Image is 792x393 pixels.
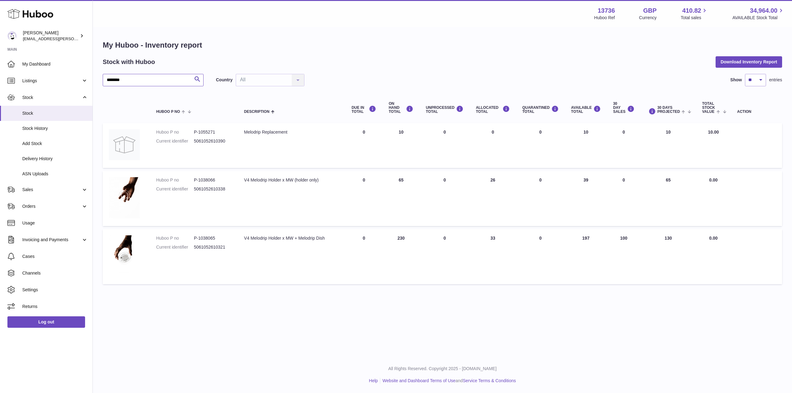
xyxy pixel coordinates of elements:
span: Sales [22,187,81,193]
span: 10.00 [708,130,719,135]
td: 0 [345,229,382,284]
dd: P-1055271 [194,129,232,135]
div: ON HAND Total [389,102,413,114]
div: [PERSON_NAME] [23,30,79,42]
span: My Dashboard [22,61,88,67]
span: 30 DAYS PROJECTED [657,106,680,114]
strong: 13736 [598,6,615,15]
span: Delivery History [22,156,88,162]
dd: P-1038065 [194,235,232,241]
span: ASN Uploads [22,171,88,177]
div: V4 Melodrip Holder x MW (holder only) [244,177,339,183]
td: 0 [420,171,470,226]
p: All Rights Reserved. Copyright 2025 - [DOMAIN_NAME] [98,366,787,372]
a: Website and Dashboard Terms of Use [382,378,455,383]
strong: GBP [643,6,656,15]
span: Stock [22,110,88,116]
td: 0 [420,123,470,168]
img: horia@orea.uk [7,31,17,41]
span: Settings [22,287,88,293]
div: AVAILABLE Total [571,105,601,114]
span: Add Stock [22,141,88,147]
div: Huboo Ref [594,15,615,21]
div: Melodrip Replacement [244,129,339,135]
div: DUE IN TOTAL [351,105,376,114]
div: 30 DAY SALES [613,102,635,114]
label: Country [216,77,233,83]
div: ALLOCATED Total [476,105,510,114]
span: Total sales [681,15,708,21]
span: Returns [22,304,88,310]
td: 39 [565,171,607,226]
td: 10 [641,123,696,168]
td: 0 [607,171,641,226]
h2: Stock with Huboo [103,58,155,66]
span: Stock History [22,126,88,131]
td: 65 [382,171,420,226]
dt: Huboo P no [156,235,194,241]
dd: P-1038066 [194,177,232,183]
span: 0 [539,236,542,241]
label: Show [730,77,742,83]
td: 10 [382,123,420,168]
a: Log out [7,316,85,327]
span: Huboo P no [156,110,180,114]
a: 410.82 Total sales [681,6,708,21]
a: 34,964.00 AVAILABLE Stock Total [732,6,785,21]
dd: 5061052610321 [194,244,232,250]
span: Listings [22,78,81,84]
img: product image [109,129,140,160]
span: Invoicing and Payments [22,237,81,243]
span: Usage [22,220,88,226]
dt: Huboo P no [156,177,194,183]
span: 0.00 [709,236,717,241]
img: product image [109,177,140,218]
td: 26 [470,171,516,226]
span: Description [244,110,269,114]
div: Action [737,110,776,114]
span: Cases [22,254,88,259]
dd: 5061052610338 [194,186,232,192]
span: [EMAIL_ADDRESS][PERSON_NAME][DOMAIN_NAME] [23,36,124,41]
span: Total stock value [702,102,715,114]
dt: Current identifier [156,138,194,144]
button: Download Inventory Report [716,56,782,67]
td: 0 [420,229,470,284]
dt: Current identifier [156,186,194,192]
span: 0.00 [709,177,717,182]
td: 197 [565,229,607,284]
span: AVAILABLE Stock Total [732,15,785,21]
td: 230 [382,229,420,284]
div: UNPROCESSED Total [426,105,463,114]
td: 0 [470,123,516,168]
td: 33 [470,229,516,284]
td: 100 [607,229,641,284]
span: entries [769,77,782,83]
div: QUARANTINED Total [522,105,559,114]
span: 34,964.00 [750,6,777,15]
span: Channels [22,270,88,276]
span: 0 [539,177,542,182]
h1: My Huboo - Inventory report [103,40,782,50]
span: Stock [22,95,81,100]
a: Service Terms & Conditions [463,378,516,383]
td: 65 [641,171,696,226]
span: 0 [539,130,542,135]
img: product image [109,235,140,276]
a: Help [369,378,378,383]
li: and [380,378,516,384]
td: 10 [565,123,607,168]
dt: Huboo P no [156,129,194,135]
td: 0 [345,123,382,168]
td: 130 [641,229,696,284]
dt: Current identifier [156,244,194,250]
td: 0 [345,171,382,226]
dd: 5061052610390 [194,138,232,144]
div: Currency [639,15,657,21]
div: V4 Melodrip Holder x MW + Melodrip Dish [244,235,339,241]
td: 0 [607,123,641,168]
span: Orders [22,203,81,209]
span: 410.82 [682,6,701,15]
